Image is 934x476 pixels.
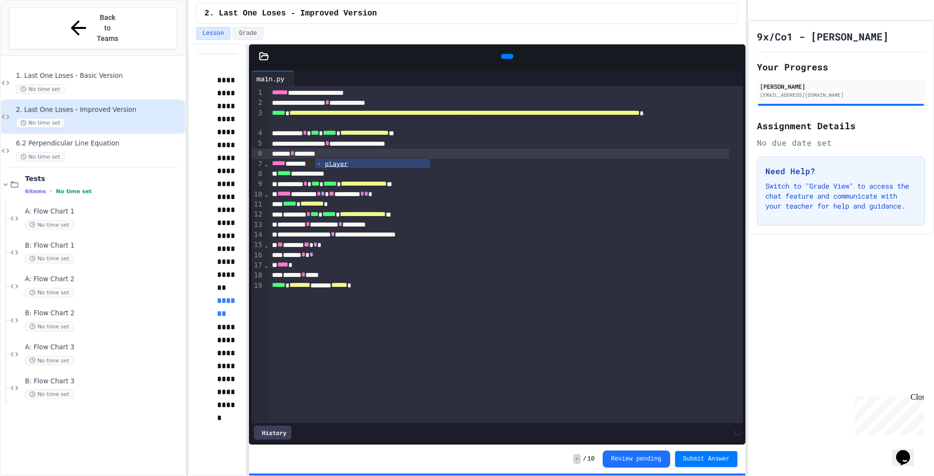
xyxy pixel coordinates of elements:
[16,118,65,128] span: No time set
[16,140,183,148] span: 6.2 Perpendicular Line Equation
[251,128,264,138] div: 4
[851,393,924,435] iframe: chat widget
[25,188,46,195] span: 6 items
[251,159,264,169] div: 7
[25,288,74,297] span: No time set
[583,455,586,463] span: /
[16,152,65,162] span: No time set
[251,250,264,260] div: 16
[16,106,183,114] span: 2. Last One Loses - Improved Version
[25,241,183,250] span: B: Flow Chart 1
[254,426,291,440] div: History
[25,356,74,365] span: No time set
[16,84,65,94] span: No time set
[9,7,177,49] button: Back to Teams
[603,451,670,468] button: Review pending
[264,160,269,168] span: Fold line
[760,91,922,99] div: [EMAIL_ADDRESS][DOMAIN_NAME]
[251,88,264,98] div: 1
[251,200,264,210] div: 11
[251,270,264,280] div: 18
[251,73,289,84] div: main.py
[264,261,269,269] span: Fold line
[683,455,730,463] span: Submit Answer
[25,174,183,183] span: Tests
[765,165,917,177] h3: Need Help?
[251,149,264,159] div: 6
[56,188,92,195] span: No time set
[251,169,264,179] div: 8
[25,377,183,386] span: B: Flow Chart 3
[757,60,925,74] h2: Your Progress
[251,230,264,240] div: 14
[25,220,74,230] span: No time set
[25,208,183,216] span: A: Flow Chart 1
[587,455,594,463] span: 10
[264,241,269,249] span: Fold line
[25,275,183,284] span: A: Flow Chart 2
[25,254,74,263] span: No time set
[760,82,922,91] div: [PERSON_NAME]
[96,12,119,44] span: Back to Teams
[892,436,924,466] iframe: chat widget
[305,158,430,168] ul: Completions
[325,160,348,167] span: player
[205,7,377,19] span: 2. Last One Loses - Improved Version
[765,181,917,211] p: Switch to "Grade View" to access the chat feature and communicate with your teacher for help and ...
[25,309,183,318] span: B: Flow Chart 2
[4,4,69,63] div: Chat with us now!Close
[251,190,264,200] div: 10
[25,390,74,399] span: No time set
[251,281,264,291] div: 19
[573,454,581,464] span: -
[251,210,264,220] div: 12
[251,139,264,149] div: 5
[251,260,264,270] div: 17
[251,108,264,129] div: 3
[757,119,925,133] h2: Assignment Details
[251,98,264,108] div: 2
[196,27,231,40] button: Lesson
[50,187,52,195] span: •
[25,322,74,331] span: No time set
[264,190,269,198] span: Fold line
[675,451,738,467] button: Submit Answer
[757,137,925,149] div: No due date set
[251,220,264,230] div: 13
[233,27,263,40] button: Grade
[757,29,889,43] h1: 9x/Co1 - [PERSON_NAME]
[251,240,264,250] div: 15
[16,72,183,80] span: 1. Last One Loses - Basic Version
[251,71,295,86] div: main.py
[251,179,264,189] div: 9
[25,343,183,352] span: A: Flow Chart 3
